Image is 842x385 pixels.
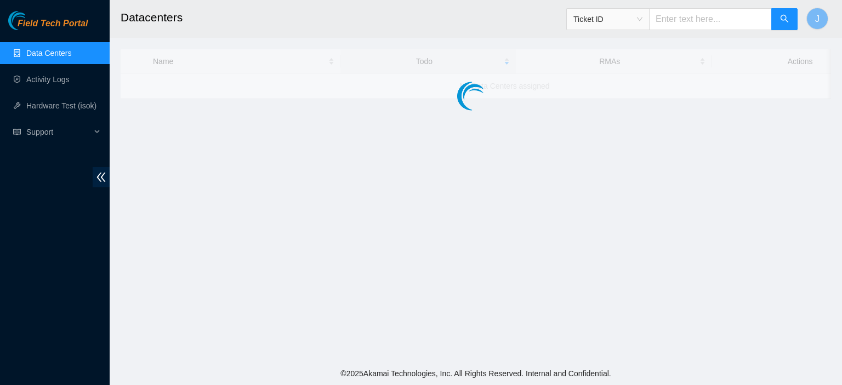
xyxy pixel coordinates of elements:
[26,101,96,110] a: Hardware Test (isok)
[93,167,110,187] span: double-left
[26,75,70,84] a: Activity Logs
[110,362,842,385] footer: © 2025 Akamai Technologies, Inc. All Rights Reserved. Internal and Confidential.
[780,14,789,25] span: search
[26,49,71,58] a: Data Centers
[18,19,88,29] span: Field Tech Portal
[8,11,55,30] img: Akamai Technologies
[815,12,820,26] span: J
[8,20,88,34] a: Akamai TechnologiesField Tech Portal
[771,8,798,30] button: search
[806,8,828,30] button: J
[13,128,21,136] span: read
[573,11,642,27] span: Ticket ID
[26,121,91,143] span: Support
[649,8,772,30] input: Enter text here...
